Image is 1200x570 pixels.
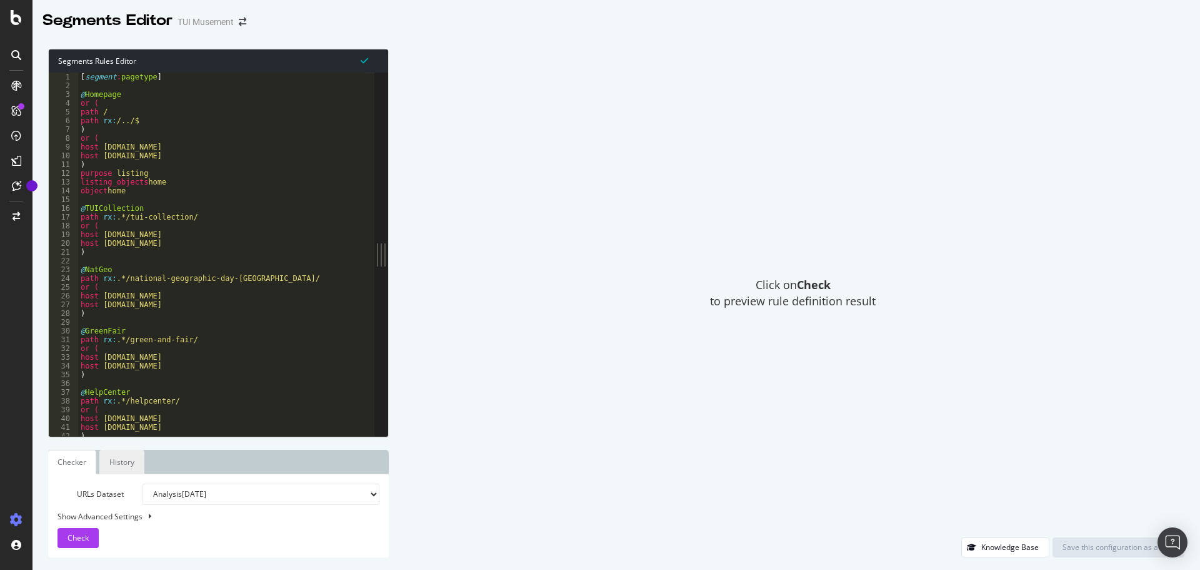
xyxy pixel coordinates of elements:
div: 8 [49,134,78,143]
span: Check [67,532,89,543]
div: 1 [49,73,78,81]
div: 37 [49,388,78,397]
span: Syntax is valid [361,54,368,66]
div: 9 [49,143,78,151]
div: TUI Musement [177,16,234,28]
div: 5 [49,108,78,116]
div: 14 [49,186,78,195]
div: 29 [49,318,78,327]
div: 39 [49,405,78,414]
div: 6 [49,116,78,125]
div: 33 [49,353,78,362]
div: 16 [49,204,78,213]
div: 24 [49,274,78,283]
div: 31 [49,335,78,344]
div: 41 [49,423,78,432]
span: Click on to preview rule definition result [710,277,876,309]
div: 27 [49,300,78,309]
div: 11 [49,160,78,169]
div: Segments Rules Editor [49,49,388,73]
strong: Check [797,277,831,292]
div: 7 [49,125,78,134]
div: 13 [49,178,78,186]
a: Checker [48,450,96,474]
div: 40 [49,414,78,423]
div: Show Advanced Settings [48,511,370,522]
div: Knowledge Base [981,542,1039,552]
div: Save this configuration as active [1062,542,1174,552]
div: 3 [49,90,78,99]
div: 17 [49,213,78,221]
div: 21 [49,248,78,257]
div: 4 [49,99,78,108]
div: 32 [49,344,78,353]
div: 25 [49,283,78,292]
div: 22 [49,257,78,265]
a: History [99,450,144,474]
div: 28 [49,309,78,318]
div: Segments Editor [42,10,172,31]
button: Knowledge Base [961,537,1049,557]
button: Check [57,528,99,548]
div: 42 [49,432,78,440]
div: 19 [49,230,78,239]
div: 18 [49,221,78,230]
div: 30 [49,327,78,335]
div: 36 [49,379,78,388]
div: 20 [49,239,78,248]
button: Save this configuration as active [1052,537,1184,557]
label: URLs Dataset [48,484,133,505]
a: Knowledge Base [961,542,1049,552]
div: 26 [49,292,78,300]
div: 23 [49,265,78,274]
div: 34 [49,362,78,370]
div: Open Intercom Messenger [1157,527,1187,557]
div: Tooltip anchor [26,180,37,191]
div: 2 [49,81,78,90]
div: 38 [49,397,78,405]
div: 15 [49,195,78,204]
div: 35 [49,370,78,379]
div: 10 [49,151,78,160]
div: arrow-right-arrow-left [239,18,246,26]
div: 12 [49,169,78,178]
